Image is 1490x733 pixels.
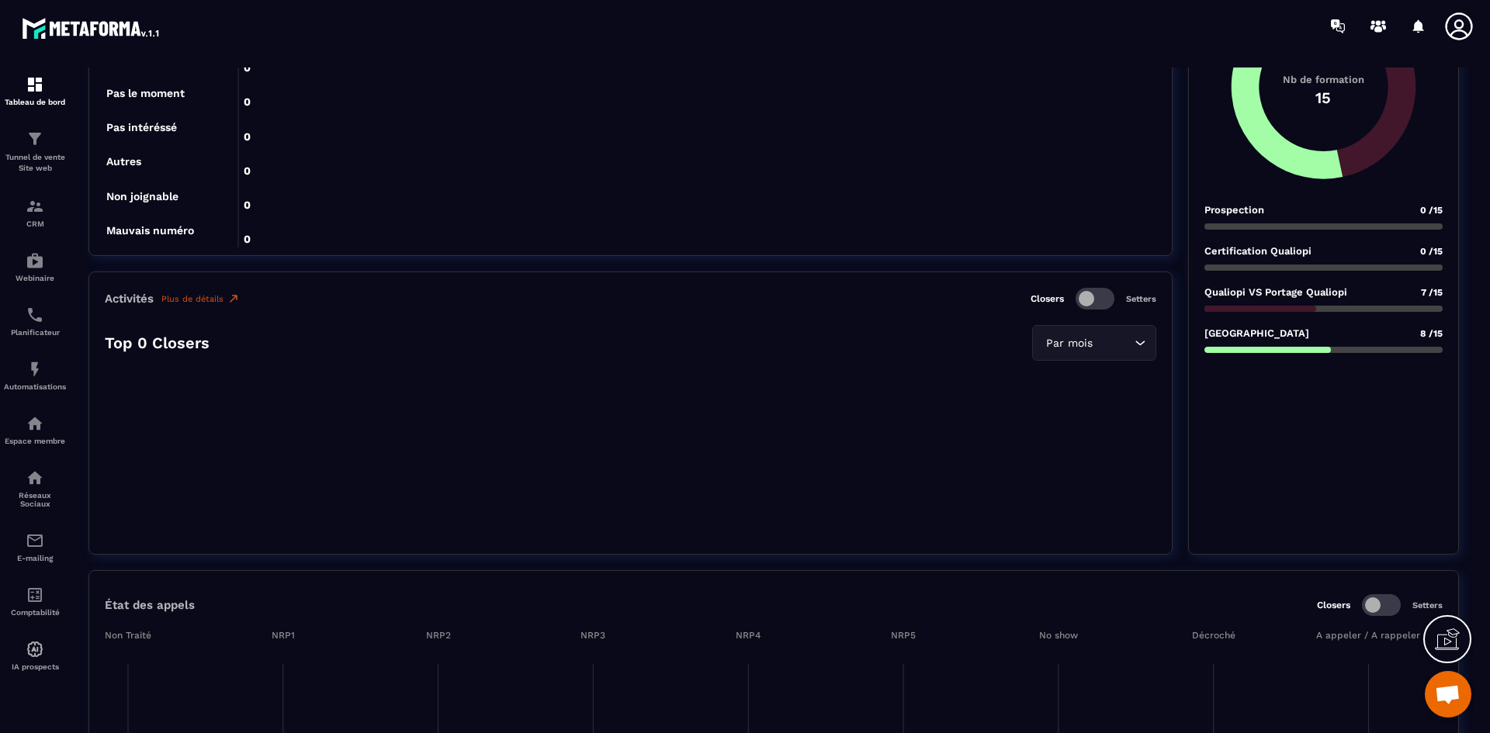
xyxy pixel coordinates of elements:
img: narrow-up-right-o.6b7c60e2.svg [227,292,240,305]
p: Certification Qualiopi [1204,245,1312,257]
tspan: Non joignable [106,190,178,203]
tspan: NRP5 [891,630,916,641]
img: email [26,531,44,550]
p: E-mailing [4,554,66,562]
a: social-networksocial-networkRéseaux Sociaux [4,457,66,520]
img: social-network [26,468,44,487]
span: 8 /15 [1420,328,1443,339]
p: Setters [1126,294,1156,304]
a: emailemailE-mailing [4,520,66,574]
img: formation [26,197,44,216]
img: accountant [26,586,44,604]
p: Qualiopi VS Portage Qualiopi [1204,286,1347,298]
a: automationsautomationsEspace membre [4,403,66,457]
p: [GEOGRAPHIC_DATA] [1204,327,1309,339]
a: accountantaccountantComptabilité [4,574,66,628]
tspan: Décroché [1192,630,1235,641]
p: Closers [1031,293,1064,304]
tspan: NRP4 [736,630,761,641]
a: Plus de détails [161,292,240,305]
p: Activités [105,292,154,306]
a: formationformationTunnel de vente Site web [4,118,66,185]
span: Par mois [1042,335,1096,352]
p: Prospection [1204,204,1264,216]
a: formationformationCRM [4,185,66,240]
p: CRM [4,220,66,228]
a: schedulerschedulerPlanificateur [4,294,66,348]
tspan: NRP1 [272,630,295,641]
img: automations [26,414,44,433]
img: automations [26,360,44,379]
a: Ouvrir le chat [1425,671,1471,717]
p: Comptabilité [4,608,66,617]
p: Tableau de bord [4,98,66,106]
tspan: Mauvais numéro [106,224,194,237]
tspan: NRP2 [426,630,451,641]
tspan: NRP3 [580,630,605,641]
tspan: Autres [106,155,141,168]
input: Search for option [1096,335,1131,352]
p: Automatisations [4,382,66,391]
p: Espace membre [4,437,66,445]
img: logo [22,14,161,42]
p: Setters [1412,600,1443,610]
a: formationformationTableau de bord [4,64,66,118]
p: Webinaire [4,274,66,282]
a: automationsautomationsAutomatisations [4,348,66,403]
img: scheduler [26,306,44,324]
tspan: Pas le moment [106,87,185,99]
tspan: A appeler / A rappeler [1316,630,1420,641]
img: formation [26,130,44,148]
span: 0 /15 [1420,246,1443,257]
p: IA prospects [4,662,66,671]
span: 7 /15 [1421,287,1443,298]
img: formation [26,75,44,94]
p: Tunnel de vente Site web [4,152,66,174]
img: automations [26,251,44,270]
tspan: Pas intéréssé [106,121,177,133]
tspan: Non Traité [105,630,151,641]
tspan: No show [1039,630,1079,641]
p: État des appels [105,598,195,612]
p: Réseaux Sociaux [4,491,66,508]
div: Search for option [1032,325,1156,361]
span: 0 /15 [1420,205,1443,216]
p: Closers [1317,600,1350,610]
p: Top 0 Closers [105,334,210,352]
p: Planificateur [4,328,66,337]
a: automationsautomationsWebinaire [4,240,66,294]
img: automations [26,640,44,659]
